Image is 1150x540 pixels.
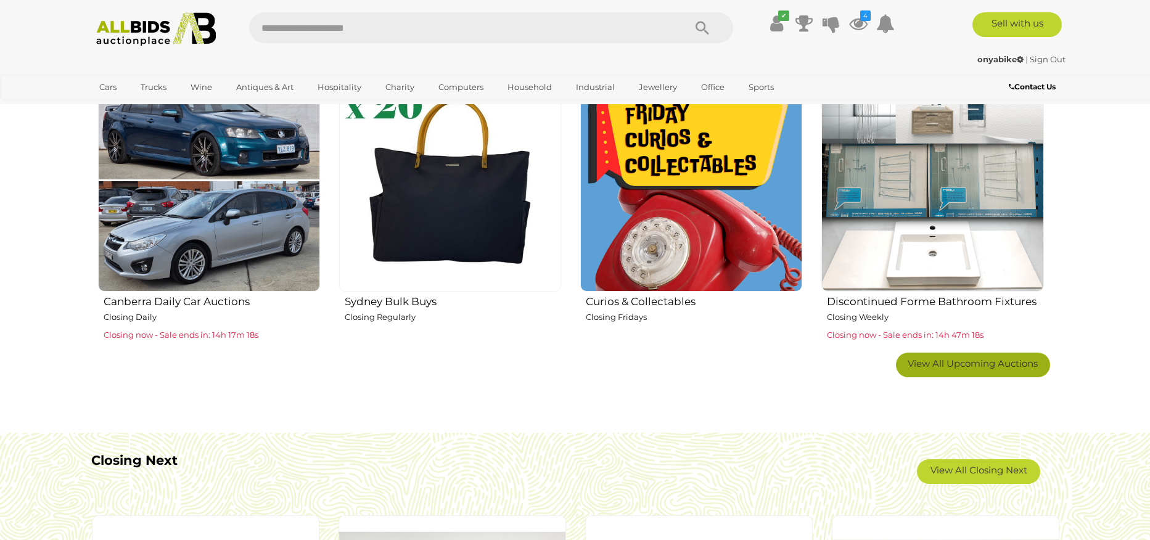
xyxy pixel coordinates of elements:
[310,77,369,97] a: Hospitality
[672,12,733,43] button: Search
[377,77,422,97] a: Charity
[133,77,175,97] a: Trucks
[228,77,302,97] a: Antiques & Art
[860,10,871,21] i: 4
[580,69,802,291] img: Curios & Collectables
[104,330,258,340] span: Closing now - Sale ends in: 14h 17m 18s
[827,310,1043,324] p: Closing Weekly
[693,77,733,97] a: Office
[972,12,1062,37] a: Sell with us
[896,353,1050,377] a: View All Upcoming Auctions
[1009,80,1059,94] a: Contact Us
[741,77,782,97] a: Sports
[1009,82,1056,91] b: Contact Us
[568,77,623,97] a: Industrial
[778,10,789,21] i: ✔
[631,77,685,97] a: Jewellery
[821,68,1043,343] a: Discontinued Forme Bathroom Fixtures Closing Weekly Closing now - Sale ends in: 14h 47m 18s
[827,293,1043,308] h2: Discontinued Forme Bathroom Fixtures
[89,12,223,46] img: Allbids.com.au
[104,293,320,308] h2: Canberra Daily Car Auctions
[586,310,802,324] p: Closing Fridays
[580,68,802,343] a: Curios & Collectables Closing Fridays
[183,77,220,97] a: Wine
[977,54,1025,64] a: onyabike
[91,77,125,97] a: Cars
[97,68,320,343] a: Canberra Daily Car Auctions Closing Daily Closing now - Sale ends in: 14h 17m 18s
[104,310,320,324] p: Closing Daily
[339,68,561,343] a: Sydney Bulk Buys Closing Regularly
[1025,54,1028,64] span: |
[339,69,561,291] img: Sydney Bulk Buys
[91,452,178,468] b: Closing Next
[917,459,1040,484] a: View All Closing Next
[908,358,1038,369] span: View All Upcoming Auctions
[827,330,984,340] span: Closing now - Sale ends in: 14h 47m 18s
[768,12,786,35] a: ✔
[849,12,868,35] a: 4
[586,293,802,308] h2: Curios & Collectables
[499,77,560,97] a: Household
[345,293,561,308] h2: Sydney Bulk Buys
[821,69,1043,291] img: Discontinued Forme Bathroom Fixtures
[1030,54,1066,64] a: Sign Out
[98,69,320,291] img: Canberra Daily Car Auctions
[91,97,195,118] a: [GEOGRAPHIC_DATA]
[345,310,561,324] p: Closing Regularly
[430,77,491,97] a: Computers
[977,54,1024,64] strong: onyabike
